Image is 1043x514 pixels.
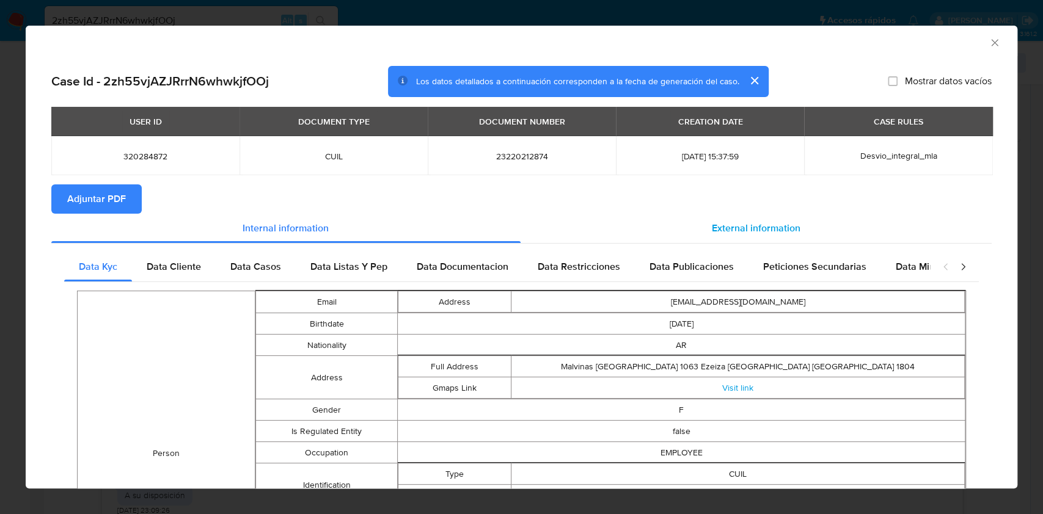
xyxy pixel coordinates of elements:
[888,76,898,86] input: Mostrar datos vacíos
[712,221,800,235] span: External information
[255,313,397,335] td: Birthdate
[866,111,931,132] div: CASE RULES
[989,37,1000,48] button: Cerrar ventana
[398,313,965,335] td: [DATE]
[66,151,225,162] span: 320284872
[255,442,397,463] td: Occupation
[243,221,329,235] span: Internal information
[310,259,387,273] span: Data Listas Y Pep
[255,421,397,442] td: Is Regulated Entity
[631,151,789,162] span: [DATE] 15:37:59
[739,66,769,95] button: cerrar
[67,186,126,212] span: Adjuntar PDF
[398,442,965,463] td: EMPLOYEE
[722,382,753,394] a: Visit link
[51,184,142,214] button: Adjuntar PDF
[147,259,201,273] span: Data Cliente
[763,259,866,273] span: Peticiones Secundarias
[416,75,739,87] span: Los datos detallados a continuación corresponden a la fecha de generación del caso.
[255,356,397,399] td: Address
[905,75,992,87] span: Mostrar datos vacíos
[79,259,117,273] span: Data Kyc
[398,421,965,442] td: false
[398,335,965,356] td: AR
[896,259,963,273] span: Data Minoridad
[122,111,169,132] div: USER ID
[255,463,397,507] td: Identification
[291,111,377,132] div: DOCUMENT TYPE
[860,150,937,162] span: Desvio_integral_mla
[230,259,281,273] span: Data Casos
[398,291,511,313] td: Address
[511,291,965,313] td: [EMAIL_ADDRESS][DOMAIN_NAME]
[398,377,511,399] td: Gmaps Link
[255,399,397,421] td: Gender
[254,151,413,162] span: CUIL
[51,214,992,243] div: Detailed info
[398,463,511,485] td: Type
[472,111,573,132] div: DOCUMENT NUMBER
[417,259,508,273] span: Data Documentacion
[51,73,269,89] h2: Case Id - 2zh55vjAZJRrrN6whwkjfOOj
[442,151,601,162] span: 23220212874
[538,259,620,273] span: Data Restricciones
[398,356,511,377] td: Full Address
[255,291,397,313] td: Email
[511,485,965,506] td: 23220212874
[255,335,397,356] td: Nationality
[64,252,930,281] div: Detailed internal info
[650,259,734,273] span: Data Publicaciones
[398,485,511,506] td: Number
[511,356,965,377] td: Malvinas [GEOGRAPHIC_DATA] 1063 Ezeiza [GEOGRAPHIC_DATA] [GEOGRAPHIC_DATA] 1804
[26,26,1017,488] div: closure-recommendation-modal
[511,463,965,485] td: CUIL
[398,399,965,421] td: F
[670,111,750,132] div: CREATION DATE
